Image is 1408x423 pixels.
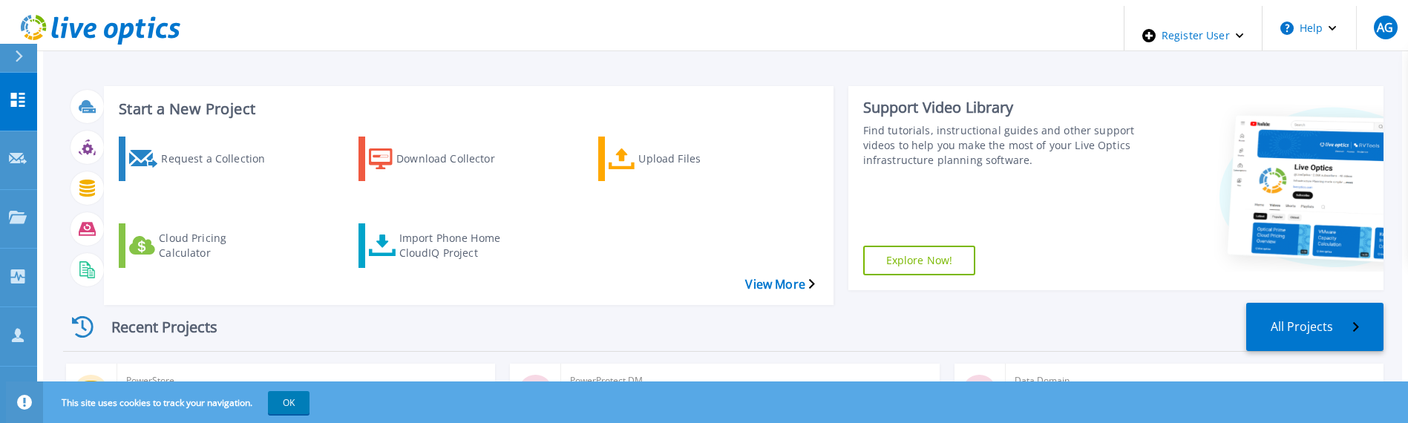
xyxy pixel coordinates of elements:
[159,227,278,264] div: Cloud Pricing Calculator
[1263,6,1355,50] button: Help
[1377,22,1393,33] span: AG
[1015,373,1375,389] span: Data Domain
[63,309,241,345] div: Recent Projects
[268,391,310,414] button: OK
[745,278,814,292] a: View More
[863,246,976,275] a: Explore Now!
[638,140,757,177] div: Upload Files
[358,137,538,181] a: Download Collector
[863,98,1136,117] div: Support Video Library
[598,137,778,181] a: Upload Files
[1124,6,1262,65] div: Register User
[399,227,518,264] div: Import Phone Home CloudIQ Project
[396,140,515,177] div: Download Collector
[570,373,930,389] span: PowerProtect DM
[119,223,298,268] a: Cloud Pricing Calculator
[47,391,310,414] span: This site uses cookies to track your navigation.
[1246,303,1384,351] a: All Projects
[863,123,1136,168] div: Find tutorials, instructional guides and other support videos to help you make the most of your L...
[119,101,814,117] h3: Start a New Project
[161,140,280,177] div: Request a Collection
[126,373,486,389] span: PowerStore
[119,137,298,181] a: Request a Collection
